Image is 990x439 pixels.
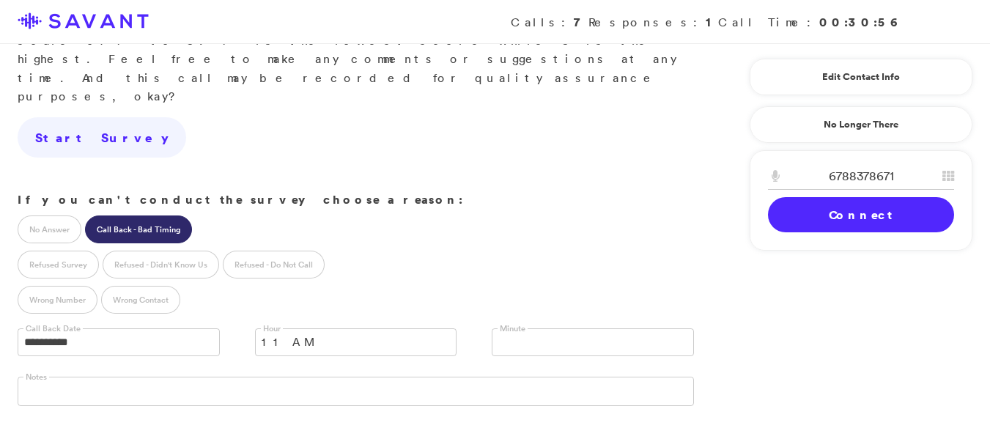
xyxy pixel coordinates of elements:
[103,251,219,278] label: Refused - Didn't Know Us
[23,323,83,334] label: Call Back Date
[498,323,528,334] label: Minute
[23,372,49,383] label: Notes
[574,14,588,30] strong: 7
[85,215,192,243] label: Call Back - Bad Timing
[262,329,432,355] span: 11 AM
[261,323,283,334] label: Hour
[18,191,463,207] strong: If you can't conduct the survey choose a reason:
[18,251,99,278] label: Refused Survey
[819,14,899,30] strong: 00:30:56
[101,286,180,314] label: Wrong Contact
[18,215,81,243] label: No Answer
[223,251,325,278] label: Refused - Do Not Call
[706,14,718,30] strong: 1
[18,117,186,158] a: Start Survey
[768,197,954,232] a: Connect
[768,65,954,89] a: Edit Contact Info
[18,286,97,314] label: Wrong Number
[750,106,972,143] a: No Longer There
